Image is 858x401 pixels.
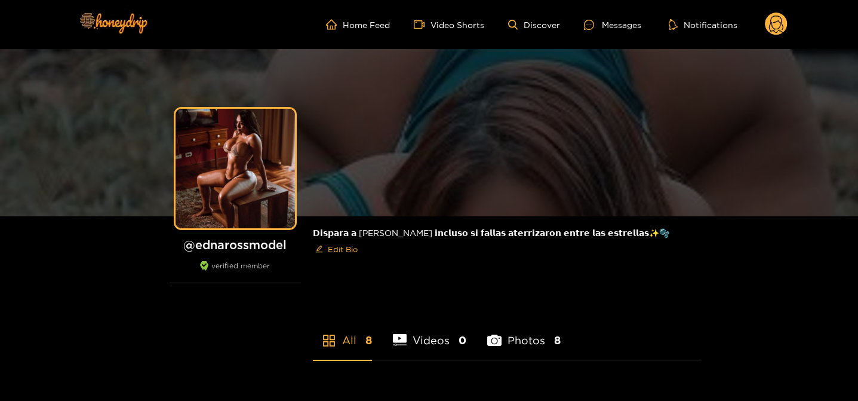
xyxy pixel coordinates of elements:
button: editEdit Bio [313,240,360,259]
span: appstore [322,333,336,348]
span: home [326,19,343,30]
a: Discover [508,20,560,30]
button: Notifications [665,19,741,30]
span: edit [315,245,323,254]
div: Messages [584,18,641,32]
span: 0 [459,333,466,348]
h1: @ ednarossmodel [170,237,301,252]
div: 𝗗𝗶𝘀𝗽𝗮𝗿𝗮 𝗮 [PERSON_NAME] 𝗶𝗻𝗰𝗹𝘂𝘀𝗼 𝘀𝗶 𝗳𝗮𝗹𝗹𝗮𝘀 𝗮𝘁𝗲𝗿𝗿𝗶𝘇𝗮𝗿𝗼𝗻 𝗲𝗻𝘁𝗿𝗲 𝗹𝗮𝘀 𝗲𝘀𝘁𝗿𝗲𝗹𝗹𝗮𝘀✨🫧 [313,216,701,268]
span: 8 [554,333,561,348]
li: Photos [487,306,561,360]
li: Videos [393,306,467,360]
li: All [313,306,372,360]
span: 8 [365,333,372,348]
span: Edit Bio [328,243,358,255]
a: Video Shorts [414,19,484,30]
a: Home Feed [326,19,390,30]
div: verified member [170,261,301,283]
span: video-camera [414,19,430,30]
